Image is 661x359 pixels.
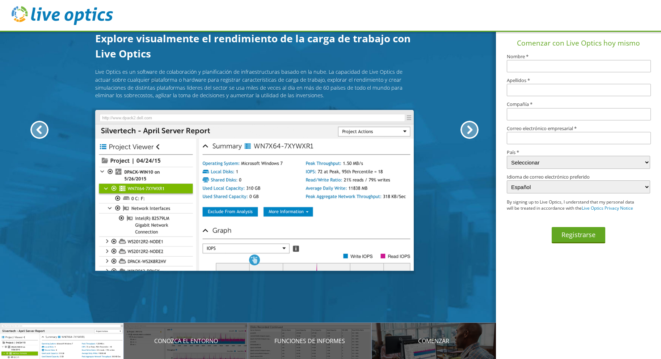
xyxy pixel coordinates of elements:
[248,337,372,345] p: Funciones de informes
[507,102,650,107] label: Compañía *
[552,227,605,243] button: Registrarse
[12,6,113,25] img: live_optics_svg.svg
[95,110,414,271] img: Presentación de Live Optics
[95,68,414,99] p: Live Optics es un software de colaboración y planificación de infraestructuras basado en la nube....
[507,199,636,211] p: By signing up to Live Optics, I understand that my personal data will be treated in accordance wi...
[372,337,496,345] p: Comenzar
[582,205,633,211] a: Live Optics Privacy Notice
[507,150,650,155] label: País *
[507,126,650,131] label: Correo electrónico empresarial *
[507,175,650,179] label: Idioma de correo electrónico preferido
[124,337,248,345] p: Conozca el entorno
[499,38,658,48] h1: Comenzar con Live Optics hoy mismo
[507,78,650,83] label: Apellidos *
[507,54,650,59] label: Nombre *
[95,31,414,61] h1: Explore visualmente el rendimiento de la carga de trabajo con Live Optics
